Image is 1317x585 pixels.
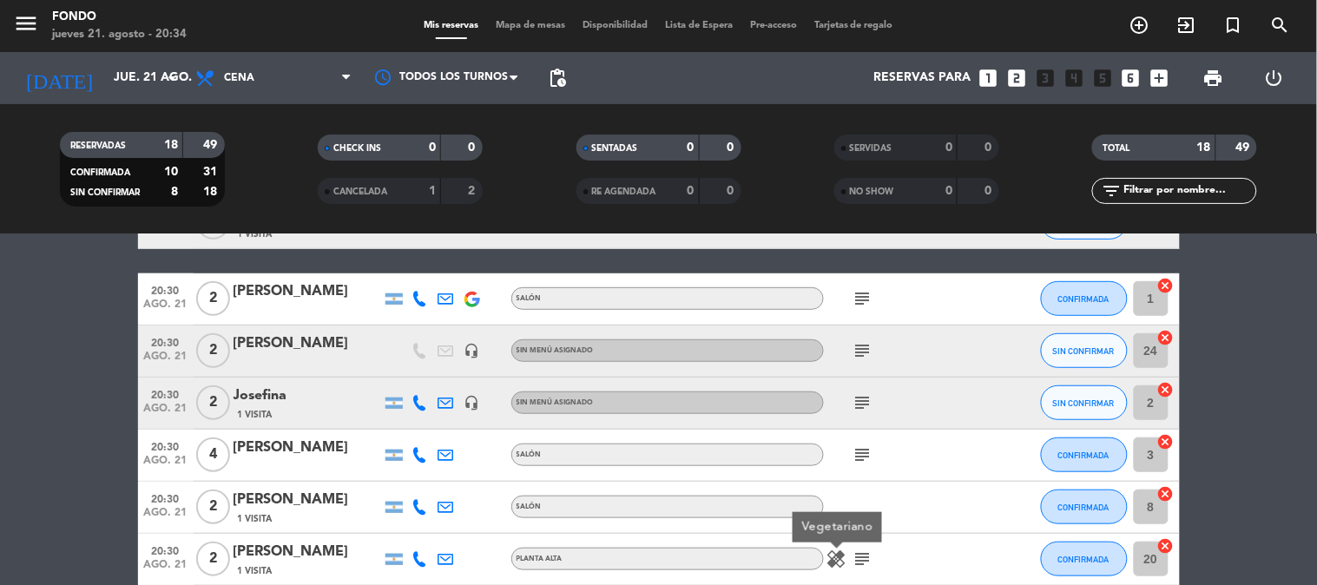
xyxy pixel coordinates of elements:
div: LOG OUT [1244,52,1304,104]
span: 4 [196,437,230,472]
i: exit_to_app [1176,15,1197,36]
div: [PERSON_NAME] [234,437,381,459]
i: menu [13,10,39,36]
span: 2 [196,490,230,524]
i: add_box [1149,67,1171,89]
i: subject [853,340,873,361]
span: ago. 21 [144,299,188,319]
strong: 0 [469,141,479,154]
span: Sin menú asignado [517,399,594,406]
strong: 10 [164,166,178,178]
button: CONFIRMADA [1041,437,1128,472]
i: subject [853,288,873,309]
i: cancel [1157,329,1175,346]
div: [PERSON_NAME] [234,541,381,563]
span: 2 [196,281,230,316]
button: SIN CONFIRMAR [1041,333,1128,368]
i: filter_list [1101,181,1122,201]
strong: 0 [945,185,952,197]
i: healing [826,549,847,569]
i: power_settings_new [1263,68,1284,89]
div: Fondo [52,9,187,26]
span: print [1203,68,1224,89]
button: menu [13,10,39,43]
strong: 0 [429,141,436,154]
span: 20:30 [144,540,188,560]
i: looks_5 [1091,67,1114,89]
button: CONFIRMADA [1041,542,1128,576]
input: Filtrar por nombre... [1122,181,1256,200]
span: SALÓN [517,451,542,458]
span: CONFIRMADA [70,168,130,177]
span: NO SHOW [850,187,894,196]
strong: 0 [688,185,695,197]
span: pending_actions [547,68,568,89]
strong: 31 [203,166,221,178]
i: headset_mic [464,395,480,411]
span: 2 [196,333,230,368]
i: subject [853,444,873,465]
span: 1 Visita [238,564,273,578]
i: cancel [1157,381,1175,398]
strong: 1 [429,185,436,197]
i: looks_3 [1034,67,1057,89]
strong: 18 [1197,141,1211,154]
span: RE AGENDADA [592,187,656,196]
i: looks_one [977,67,999,89]
strong: 49 [203,139,221,151]
span: 2 [196,385,230,420]
i: cancel [1157,537,1175,555]
span: CANCELADA [333,187,387,196]
div: [PERSON_NAME] [234,280,381,303]
span: ago. 21 [144,351,188,371]
strong: 0 [945,141,952,154]
button: CONFIRMADA [1041,490,1128,524]
strong: 0 [984,185,995,197]
span: SIN CONFIRMAR [70,188,140,197]
span: 1 Visita [238,227,273,241]
button: SIN CONFIRMAR [1041,385,1128,420]
i: looks_4 [1063,67,1085,89]
span: CHECK INS [333,144,381,153]
span: 20:30 [144,488,188,508]
button: CONFIRMADA [1041,281,1128,316]
i: cancel [1157,485,1175,503]
i: headset_mic [464,343,480,358]
div: Josefina [234,385,381,407]
i: looks_6 [1120,67,1142,89]
strong: 18 [203,186,221,198]
span: 1 Visita [238,408,273,422]
span: SIN CONFIRMAR [1053,346,1115,356]
i: arrow_drop_down [161,68,182,89]
span: CONFIRMADA [1058,294,1110,304]
strong: 0 [727,141,737,154]
i: cancel [1157,277,1175,294]
div: [PERSON_NAME] [234,489,381,511]
span: PLANTA ALTA [517,555,563,562]
span: Sin menú asignado [517,347,594,354]
span: 20:30 [144,384,188,404]
span: Mis reservas [415,21,487,30]
div: [PERSON_NAME] [234,332,381,355]
span: 2 [196,542,230,576]
strong: 8 [171,186,178,198]
span: ago. 21 [144,559,188,579]
span: Tarjetas de regalo [806,21,902,30]
i: [DATE] [13,59,105,97]
span: Reservas para [873,71,971,85]
span: RESERVADAS [70,141,126,150]
span: ago. 21 [144,403,188,423]
i: looks_two [1005,67,1028,89]
i: search [1270,15,1291,36]
strong: 0 [688,141,695,154]
i: cancel [1157,433,1175,450]
span: Pre-acceso [741,21,806,30]
span: CONFIRMADA [1058,555,1110,564]
img: google-logo.png [464,292,480,307]
span: Cena [224,72,254,84]
strong: 2 [469,185,479,197]
span: SERVIDAS [850,144,892,153]
i: subject [853,549,873,569]
i: subject [853,392,873,413]
div: Vegetariano [793,512,882,542]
